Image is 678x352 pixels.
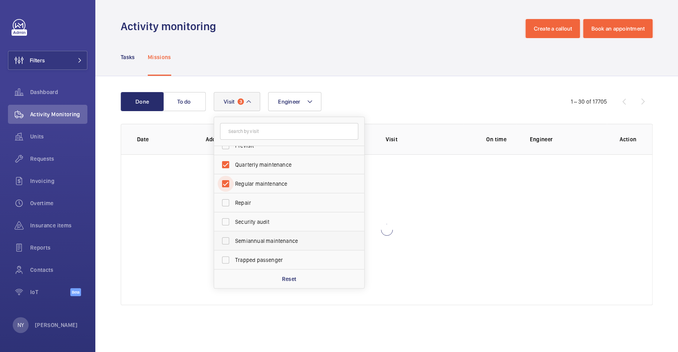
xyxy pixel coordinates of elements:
span: Repair [235,199,344,207]
span: Trapped passenger [235,256,344,264]
span: Security audit [235,218,344,226]
button: Visit3 [214,92,260,111]
p: Visit [386,135,463,143]
span: Contacts [30,266,87,274]
button: Create a callout [525,19,580,38]
p: [PERSON_NAME] [35,321,78,329]
span: Insurance items [30,221,87,229]
span: 3 [238,98,244,105]
span: Units [30,133,87,140]
span: Activity Monitoring [30,110,87,118]
button: To do [163,92,206,111]
div: 1 – 30 of 17705 [570,98,607,106]
span: Beta [70,288,81,296]
p: Tasks [121,53,135,61]
button: Engineer [268,92,321,111]
button: Done [121,92,164,111]
span: Engineer [278,98,300,105]
p: Missions [148,53,171,61]
p: Reset [282,275,297,283]
h1: Activity monitoring [121,19,221,34]
p: Date [137,135,193,143]
p: Engineer [529,135,607,143]
span: Reports [30,244,87,252]
span: Semiannual maintenance [235,237,344,245]
span: Visit [224,98,234,105]
p: Action [620,135,636,143]
p: On time [476,135,517,143]
span: Quarterly maintenance [235,161,344,169]
button: Book an appointment [583,19,653,38]
span: Filters [30,56,45,64]
span: Requests [30,155,87,163]
span: IoT [30,288,70,296]
p: Address [206,135,283,143]
span: Overtime [30,199,87,207]
button: Filters [8,51,87,70]
span: Dashboard [30,88,87,96]
span: Invoicing [30,177,87,185]
p: NY [17,321,24,329]
span: Regular maintenance [235,180,344,188]
input: Search by visit [220,123,358,140]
